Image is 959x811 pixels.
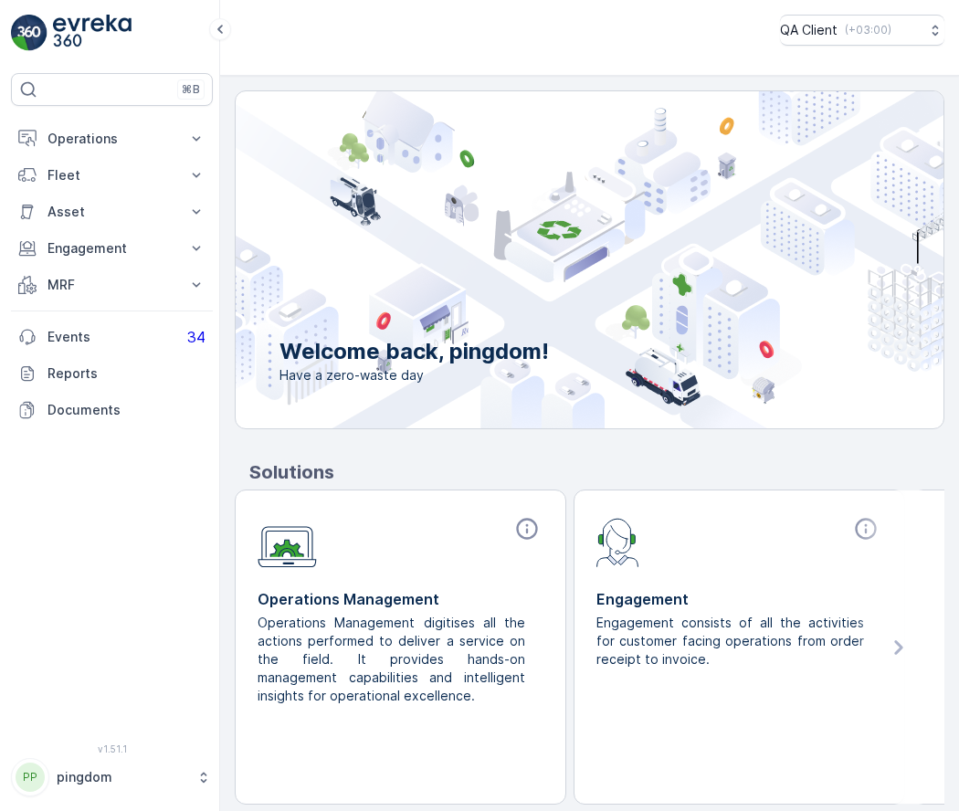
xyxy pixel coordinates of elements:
button: Operations [11,121,213,157]
img: city illustration [153,91,943,428]
p: ⌘B [182,82,200,97]
a: Reports [11,355,213,392]
p: Reports [47,364,205,383]
p: QA Client [780,21,838,39]
button: PPpingdom [11,758,213,796]
p: Solutions [249,458,944,486]
span: Have a zero-waste day [279,366,549,384]
p: Operations Management [258,588,543,610]
span: v 1.51.1 [11,743,213,754]
a: Events34 [11,319,213,355]
button: Fleet [11,157,213,194]
p: Welcome back, pingdom! [279,337,549,366]
p: Documents [47,401,205,419]
p: Engagement [596,588,882,610]
p: Asset [47,203,176,221]
button: MRF [11,267,213,303]
img: module-icon [596,516,639,567]
p: Operations Management digitises all the actions performed to deliver a service on the field. It p... [258,614,529,705]
button: Engagement [11,230,213,267]
a: Documents [11,392,213,428]
p: Fleet [47,166,176,184]
p: 34 [187,329,205,345]
p: MRF [47,276,176,294]
p: Engagement consists of all the activities for customer facing operations from order receipt to in... [596,614,868,669]
p: Engagement [47,239,176,258]
img: logo [11,15,47,51]
button: Asset [11,194,213,230]
p: pingdom [57,768,187,786]
button: QA Client(+03:00) [780,15,944,46]
p: Events [47,328,176,346]
p: ( +03:00 ) [845,23,891,37]
img: logo_light-DOdMpM7g.png [53,15,132,51]
img: module-icon [258,516,317,568]
div: PP [16,763,45,792]
p: Operations [47,130,176,148]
